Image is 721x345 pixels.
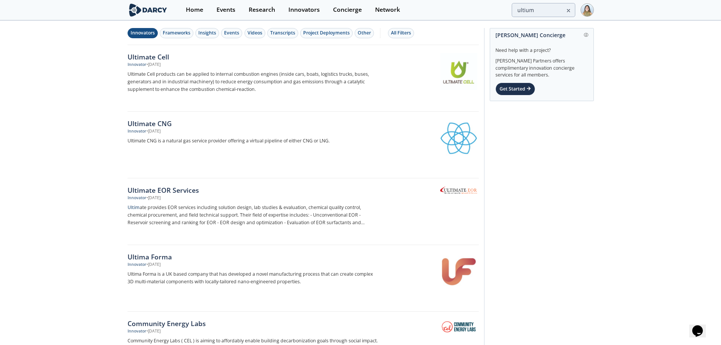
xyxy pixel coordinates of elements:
[163,30,190,36] div: Frameworks
[584,33,588,37] img: information.svg
[146,195,160,201] div: • [DATE]
[495,42,588,54] div: Need help with a project?
[146,62,160,68] div: • [DATE]
[267,28,298,38] button: Transcripts
[128,128,146,134] div: Innovator
[224,30,239,36] div: Events
[221,28,242,38] button: Events
[160,28,193,38] button: Frameworks
[391,30,411,36] div: All Filters
[128,328,146,334] div: Innovator
[128,62,146,68] div: Innovator
[146,328,160,334] div: • [DATE]
[128,70,378,93] p: Ultimate Cell products can be applied to internal combustion engines (inside cars, boats, logisti...
[440,320,477,334] img: Community Energy Labs
[128,204,140,211] strong: Ultim
[495,28,588,42] div: [PERSON_NAME] Concierge
[303,30,350,36] div: Project Deployments
[128,52,378,62] div: Ultimate Cell
[581,3,594,17] img: Profile
[440,186,477,194] img: Ultimate EOR Services
[128,178,479,245] a: Ultimate EOR Services Innovator •[DATE] Ultimate provides EOR services including solution design,...
[300,28,353,38] button: Project Deployments
[440,120,477,157] img: Ultimate CNG
[128,245,479,312] a: Ultima Forma Innovator •[DATE] Ultima Forma is a UK based company that has developed a novel manu...
[186,7,203,13] div: Home
[128,185,378,195] div: Ultimate EOR Services
[146,128,160,134] div: • [DATE]
[440,53,477,90] img: Ultimate Cell
[495,54,588,79] div: [PERSON_NAME] Partners offers complimentary innovation concierge services for all members.
[128,252,378,262] div: Ultima Forma
[128,137,378,145] p: Ultimate CNG is a natural gas service provider offering a virtual pipeline of either CNG or LNG.
[131,30,155,36] div: Innovators
[333,7,362,13] div: Concierge
[128,45,479,112] a: Ultimate Cell Innovator •[DATE] Ultimate Cell products can be applied to internal combustion engi...
[440,253,477,290] img: Ultima Forma
[146,262,160,268] div: • [DATE]
[244,28,265,38] button: Videos
[375,7,400,13] div: Network
[128,270,378,286] p: Ultima Forma is a UK based company that has developed a novel manufacturing process that can crea...
[195,28,219,38] button: Insights
[358,30,371,36] div: Other
[128,195,146,201] div: Innovator
[689,315,713,337] iframe: chat widget
[198,30,216,36] div: Insights
[216,7,235,13] div: Events
[248,30,262,36] div: Videos
[512,3,575,17] input: Advanced Search
[128,112,479,178] a: Ultimate CNG Innovator •[DATE] Ultimate CNG is a natural gas service provider offering a virtual ...
[270,30,295,36] div: Transcripts
[128,204,378,226] p: ate provides EOR services including solution design, lab studies & evaluation, chemical quality c...
[128,262,146,268] div: Innovator
[288,7,320,13] div: Innovators
[495,83,535,95] div: Get Started
[128,28,158,38] button: Innovators
[128,3,169,17] img: logo-wide.svg
[128,318,378,328] div: Community Energy Labs
[128,119,378,128] div: Ultimate CNG
[388,28,414,38] button: All Filters
[355,28,374,38] button: Other
[249,7,275,13] div: Research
